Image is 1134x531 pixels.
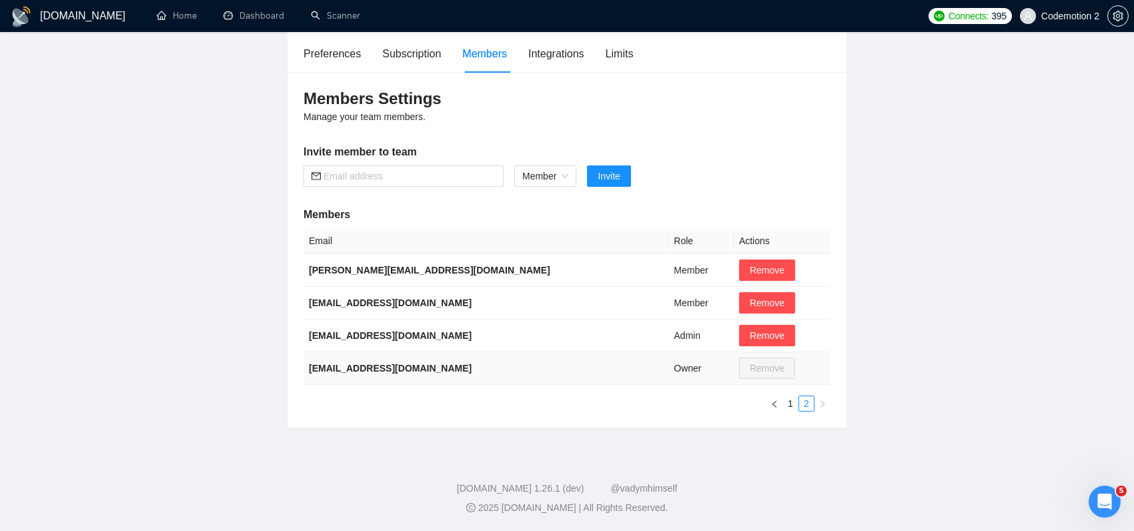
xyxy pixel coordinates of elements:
[814,396,830,412] li: Next Page
[949,9,989,23] span: Connects:
[309,330,472,341] b: [EMAIL_ADDRESS][DOMAIN_NAME]
[304,144,830,160] h5: Invite member to team
[1107,5,1129,27] button: setting
[223,10,284,21] a: dashboardDashboard
[739,259,795,281] button: Remove
[457,483,584,494] a: [DOMAIN_NAME] 1.26.1 (dev)
[934,11,945,21] img: upwork-logo.png
[598,169,620,183] span: Invite
[11,501,1123,515] div: 2025 [DOMAIN_NAME] | All Rights Reserved.
[750,296,784,310] span: Remove
[304,207,830,223] h5: Members
[304,88,830,109] h3: Members Settings
[739,292,795,314] button: Remove
[668,287,734,320] td: Member
[1089,486,1121,518] iframe: Intercom live chat
[766,396,782,412] li: Previous Page
[766,396,782,412] button: left
[814,396,830,412] button: right
[1108,11,1128,21] span: setting
[734,228,830,254] th: Actions
[304,228,668,254] th: Email
[309,363,472,374] b: [EMAIL_ADDRESS][DOMAIN_NAME]
[668,228,734,254] th: Role
[668,352,734,385] td: Owner
[462,45,507,62] div: Members
[304,45,361,62] div: Preferences
[750,328,784,343] span: Remove
[528,45,584,62] div: Integrations
[1116,486,1127,496] span: 5
[11,6,32,27] img: logo
[587,165,630,187] button: Invite
[610,483,677,494] a: @vadymhimself
[668,320,734,352] td: Admin
[799,396,814,411] a: 2
[606,45,634,62] div: Limits
[782,396,798,412] li: 1
[382,45,441,62] div: Subscription
[1107,11,1129,21] a: setting
[304,111,426,122] span: Manage your team members.
[1023,11,1033,21] span: user
[309,265,550,276] b: [PERSON_NAME][EMAIL_ADDRESS][DOMAIN_NAME]
[750,263,784,278] span: Remove
[466,503,476,512] span: copyright
[770,400,778,408] span: left
[991,9,1006,23] span: 395
[312,171,321,181] span: mail
[522,166,568,186] span: Member
[311,10,360,21] a: searchScanner
[157,10,197,21] a: homeHome
[309,298,472,308] b: [EMAIL_ADDRESS][DOMAIN_NAME]
[798,396,814,412] li: 2
[668,254,734,287] td: Member
[324,169,496,183] input: Email address
[818,400,826,408] span: right
[783,396,798,411] a: 1
[739,325,795,346] button: Remove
